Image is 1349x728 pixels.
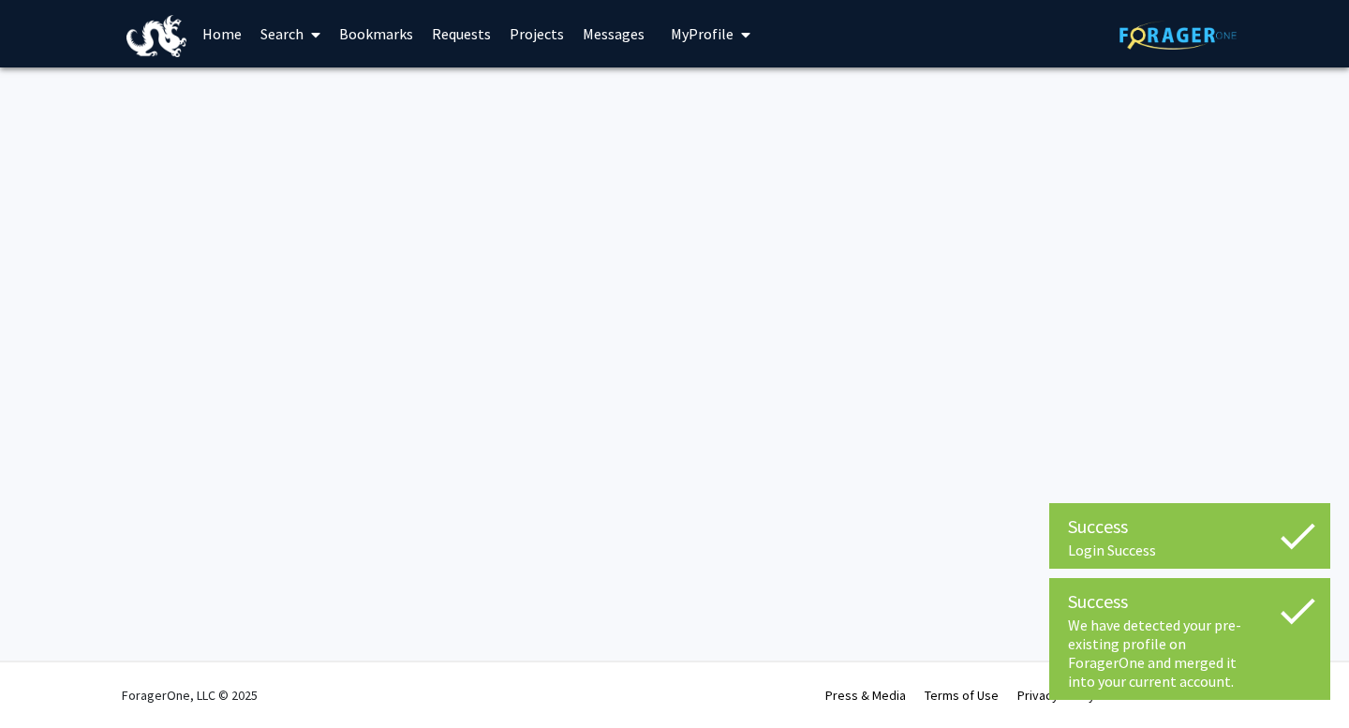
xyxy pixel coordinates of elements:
[500,1,573,67] a: Projects
[671,24,734,43] span: My Profile
[1017,687,1095,704] a: Privacy Policy
[126,15,186,57] img: Drexel University Logo
[825,687,906,704] a: Press & Media
[422,1,500,67] a: Requests
[251,1,330,67] a: Search
[1068,513,1312,541] div: Success
[330,1,422,67] a: Bookmarks
[1119,21,1237,50] img: ForagerOne Logo
[193,1,251,67] a: Home
[573,1,654,67] a: Messages
[122,662,258,728] div: ForagerOne, LLC © 2025
[1068,541,1312,559] div: Login Success
[1068,587,1312,616] div: Success
[1068,616,1312,691] div: We have detected your pre-existing profile on ForagerOne and merged it into your current account.
[925,687,999,704] a: Terms of Use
